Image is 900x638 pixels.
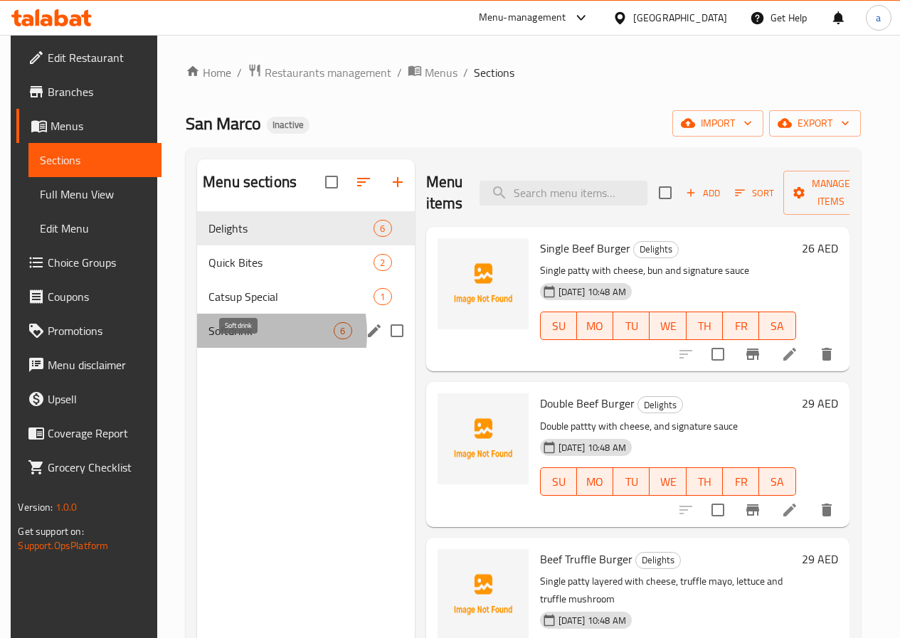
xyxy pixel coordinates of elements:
[636,552,680,568] span: Delights
[474,64,514,81] span: Sections
[480,181,647,206] input: search
[680,182,726,204] span: Add item
[48,459,149,476] span: Grocery Checklist
[731,182,778,204] button: Sort
[426,171,463,214] h2: Menu items
[208,288,374,305] span: Catsup Special
[687,312,723,340] button: TH
[553,285,632,299] span: [DATE] 10:48 AM
[197,206,414,353] nav: Menu sections
[186,63,860,82] nav: breadcrumb
[48,83,149,100] span: Branches
[248,63,391,82] a: Restaurants management
[408,63,457,82] a: Menus
[633,10,727,26] div: [GEOGRAPHIC_DATA]
[208,220,374,237] span: Delights
[795,175,867,211] span: Manage items
[374,288,391,305] div: items
[759,312,795,340] button: SA
[186,107,261,139] span: San Marco
[637,396,683,413] div: Delights
[765,472,790,492] span: SA
[703,495,733,525] span: Select to update
[540,548,632,570] span: Beef Truffle Burger
[28,211,161,245] a: Edit Menu
[723,467,759,496] button: FR
[540,573,796,608] p: Single patty layered with cheese, truffle mayo, lettuce and truffle mushroom
[463,64,468,81] li: /
[540,262,796,280] p: Single patty with cheese, bun and signature sauce
[16,280,161,314] a: Coupons
[197,280,414,314] div: Catsup Special1
[48,49,149,66] span: Edit Restaurant
[540,238,630,259] span: Single Beef Burger
[735,185,774,201] span: Sort
[780,115,849,132] span: export
[48,254,149,271] span: Choice Groups
[634,241,678,257] span: Delights
[540,418,796,435] p: Double pattty with cheese, and signature sauce
[638,397,682,413] span: Delights
[619,316,644,336] span: TU
[692,472,717,492] span: TH
[438,238,529,329] img: Single Beef Burger
[769,110,861,137] button: export
[553,614,632,627] span: [DATE] 10:48 AM
[374,254,391,271] div: items
[397,64,402,81] li: /
[374,220,391,237] div: items
[684,185,722,201] span: Add
[577,467,613,496] button: MO
[364,320,385,341] button: edit
[802,393,838,413] h6: 29 AED
[613,467,650,496] button: TU
[650,312,686,340] button: WE
[577,312,613,340] button: MO
[729,316,753,336] span: FR
[16,245,161,280] a: Choice Groups
[16,416,161,450] a: Coverage Report
[723,312,759,340] button: FR
[197,314,414,348] div: Softdrink6edit
[635,552,681,569] div: Delights
[759,467,795,496] button: SA
[197,245,414,280] div: Quick Bites2
[692,316,717,336] span: TH
[672,110,763,137] button: import
[48,390,149,408] span: Upsell
[479,9,566,26] div: Menu-management
[613,312,650,340] button: TU
[583,316,608,336] span: MO
[267,119,309,131] span: Inactive
[16,109,161,143] a: Menus
[48,356,149,373] span: Menu disclaimer
[546,472,571,492] span: SU
[765,316,790,336] span: SA
[540,393,635,414] span: Double Beef Burger
[18,498,53,516] span: Version:
[374,222,391,235] span: 6
[783,171,879,215] button: Manage items
[18,522,83,541] span: Get support on:
[655,316,680,336] span: WE
[16,75,161,109] a: Branches
[810,337,844,371] button: delete
[802,549,838,569] h6: 29 AED
[619,472,644,492] span: TU
[48,425,149,442] span: Coverage Report
[876,10,881,26] span: a
[687,467,723,496] button: TH
[633,241,679,258] div: Delights
[553,441,632,454] span: [DATE] 10:48 AM
[650,178,680,208] span: Select section
[203,171,297,193] h2: Menu sections
[726,182,783,204] span: Sort items
[237,64,242,81] li: /
[736,493,770,527] button: Branch-specific-item
[28,177,161,211] a: Full Menu View
[16,450,161,484] a: Grocery Checklist
[208,322,334,339] span: Softdrink
[208,254,374,271] span: Quick Bites
[729,472,753,492] span: FR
